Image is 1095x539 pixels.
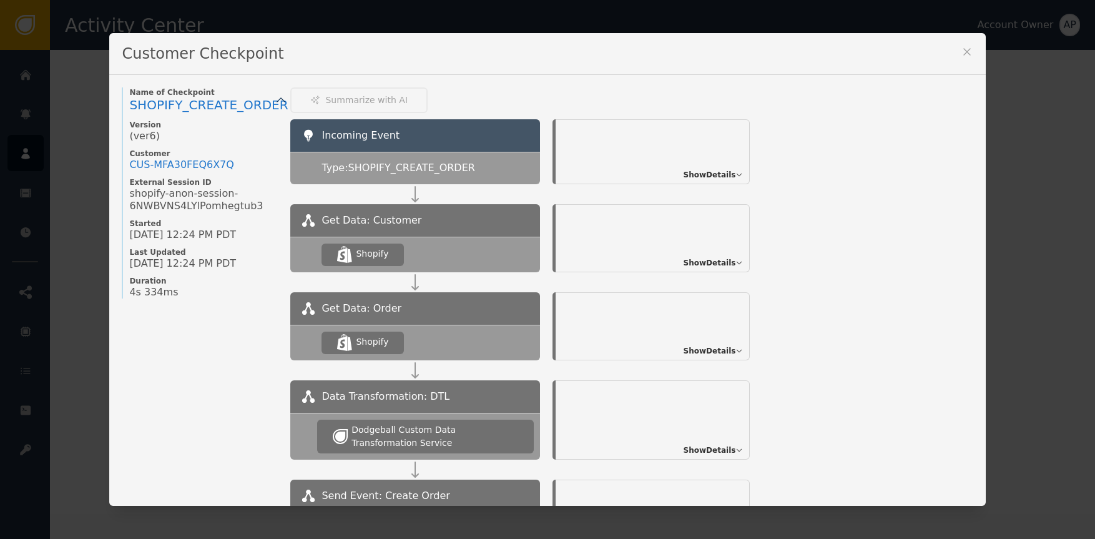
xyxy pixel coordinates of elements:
[129,247,278,257] span: Last Updated
[322,161,475,176] span: Type: SHOPIFY_CREATE_ORDER
[356,247,388,260] div: Shopify
[684,345,736,357] span: Show Details
[684,169,736,180] span: Show Details
[684,445,736,456] span: Show Details
[129,229,236,241] span: [DATE] 12:24 PM PDT
[129,120,278,130] span: Version
[129,149,278,159] span: Customer
[129,276,278,286] span: Duration
[129,159,233,171] div: CUS- MFA30FEQ6X7Q
[129,97,288,112] span: SHOPIFY_CREATE_ORDER
[322,389,449,404] span: Data Transformation: DTL
[322,301,401,316] span: Get Data: Order
[129,177,278,187] span: External Session ID
[129,97,278,114] a: SHOPIFY_CREATE_ORDER
[129,219,278,229] span: Started
[109,33,985,75] div: Customer Checkpoint
[322,213,421,228] span: Get Data: Customer
[322,488,449,503] span: Send Event: Create Order
[129,286,178,299] span: 4s 334ms
[322,129,400,141] span: Incoming Event
[129,87,278,97] span: Name of Checkpoint
[129,130,160,142] span: (ver 6 )
[351,423,518,450] div: Dodgeball Custom Data Transformation Service
[129,257,236,270] span: [DATE] 12:24 PM PDT
[129,159,233,171] a: CUS-MFA30FEQ6X7Q
[356,335,388,349] div: Shopify
[129,187,278,212] span: shopify-anon-session-6NWBVNS4LYlPomhegtub3
[684,257,736,269] span: Show Details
